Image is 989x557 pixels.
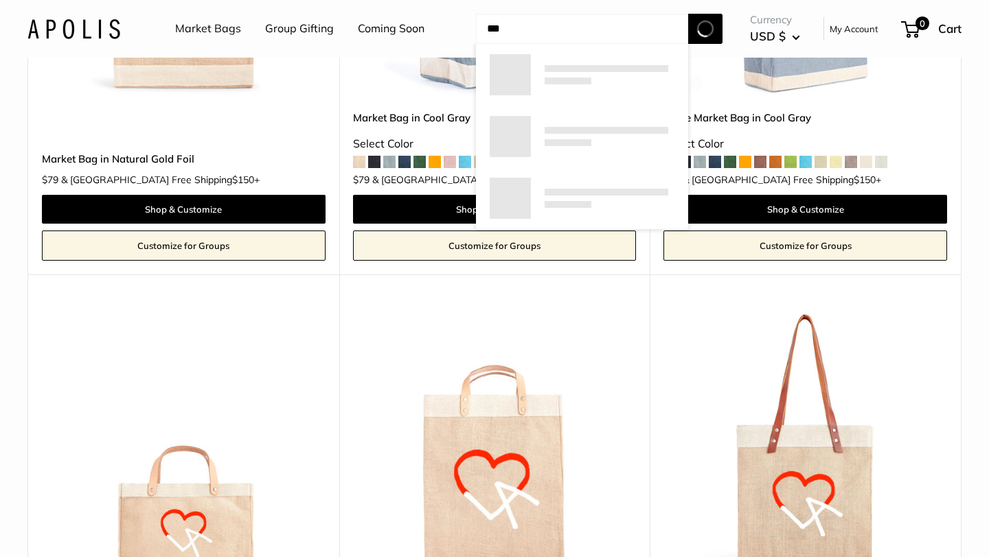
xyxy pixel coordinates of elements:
[353,195,637,224] a: Shop & Customize
[232,174,254,186] span: $150
[938,21,962,36] span: Cart
[42,230,326,261] a: Customize for Groups
[372,175,571,185] span: & [GEOGRAPHIC_DATA] Free Shipping +
[353,134,637,154] div: Select Color
[750,25,800,47] button: USD $
[854,174,876,186] span: $150
[42,174,58,186] span: $79
[42,151,326,167] a: Market Bag in Natural Gold Foil
[11,505,147,546] iframe: Sign Up via Text for Offers
[663,195,947,224] a: Shop & Customize
[663,110,947,126] a: Petite Market Bag in Cool Gray
[663,230,947,261] a: Customize for Groups
[688,14,723,44] button: Search
[265,19,334,39] a: Group Gifting
[916,16,929,30] span: 0
[353,174,370,186] span: $79
[353,110,637,126] a: Market Bag in Cool Gray
[750,10,800,29] span: Currency
[61,175,260,185] span: & [GEOGRAPHIC_DATA] Free Shipping +
[27,19,120,38] img: Apolis
[683,175,881,185] span: & [GEOGRAPHIC_DATA] Free Shipping +
[476,14,688,44] input: Search...
[175,19,241,39] a: Market Bags
[358,19,424,39] a: Coming Soon
[42,195,326,224] a: Shop & Customize
[830,21,878,37] a: My Account
[663,134,947,154] div: Select Color
[750,29,786,43] span: USD $
[902,18,962,40] a: 0 Cart
[353,230,637,261] a: Customize for Groups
